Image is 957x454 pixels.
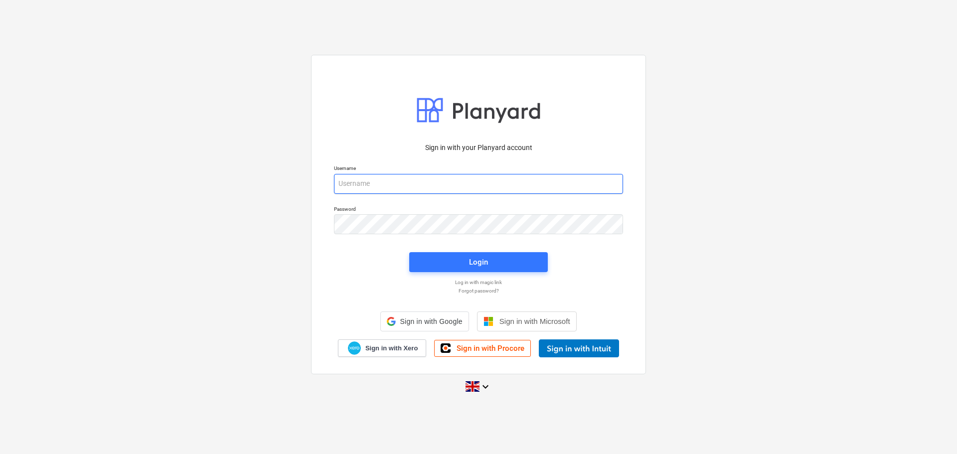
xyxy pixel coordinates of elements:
p: Username [334,165,623,173]
span: Sign in with Google [400,317,462,325]
p: Password [334,206,623,214]
a: Forgot password? [329,288,628,294]
div: Login [469,256,488,269]
span: Sign in with Microsoft [499,317,570,325]
a: Sign in with Xero [338,339,427,357]
span: Sign in with Xero [365,344,418,353]
p: Sign in with your Planyard account [334,143,623,153]
img: Xero logo [348,341,361,355]
div: Sign in with Google [380,311,469,331]
button: Login [409,252,548,272]
img: Microsoft logo [483,316,493,326]
a: Log in with magic link [329,279,628,286]
i: keyboard_arrow_down [479,381,491,393]
a: Sign in with Procore [434,340,531,357]
span: Sign in with Procore [457,344,524,353]
input: Username [334,174,623,194]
